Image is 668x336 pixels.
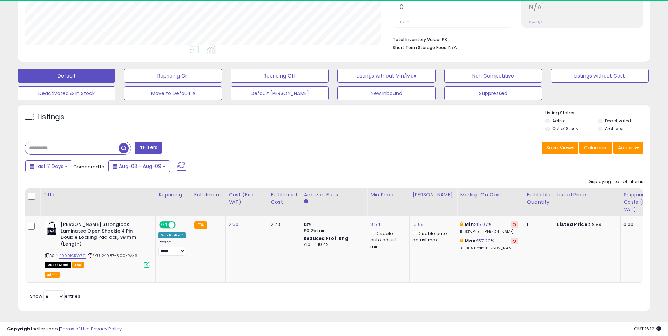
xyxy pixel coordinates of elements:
img: 41IInVmIynL._SL40_.jpg [45,221,59,235]
button: Repricing Off [231,69,329,83]
button: Suppressed [444,86,542,100]
h2: 0 [399,3,514,13]
small: Amazon Fees. [304,199,308,205]
button: Repricing On [124,69,222,83]
h5: Listings [37,112,64,122]
div: Min Price [370,191,406,199]
button: Listings without Min/Max [337,69,435,83]
a: B0001GRW7C [59,253,86,259]
label: Deactivated [605,118,631,124]
small: FBA [194,221,207,229]
div: seller snap | | [7,326,122,332]
div: ASIN: [45,221,150,267]
button: Listings without Cost [551,69,649,83]
div: 0.00 [623,221,657,228]
button: Actions [613,142,643,154]
div: Cost (Exc. VAT) [229,191,265,206]
div: Disable auto adjust max [412,229,452,243]
b: Total Inventory Value: [393,36,440,42]
b: Listed Price: [557,221,589,228]
button: Default [18,69,115,83]
p: 15.83% Profit [PERSON_NAME] [460,229,518,234]
div: Win BuyBox * [158,232,186,238]
a: 13.08 [412,221,424,228]
div: Markup on Cost [460,191,521,199]
a: 45.07 [475,221,488,228]
span: 2025-08-17 16:12 GMT [634,325,661,332]
a: 157.20 [477,237,491,244]
button: Default [PERSON_NAME] [231,86,329,100]
button: Save View [542,142,578,154]
label: Active [552,118,565,124]
span: Last 7 Days [36,163,63,170]
button: New Inbound [337,86,435,100]
small: Prev: N/A [529,20,542,25]
span: Show: entries [30,293,80,300]
span: FBA [72,262,84,268]
button: Last 7 Days [25,160,72,172]
li: £3 [393,35,638,43]
div: Fulfillable Quantity [527,191,551,206]
div: Title [43,191,153,199]
label: Archived [605,126,624,132]
b: [PERSON_NAME] Stronglock Laminated Open Shackle 4 Pin Double Locking Padlock, 38 mm (Length) [61,221,146,249]
button: Non Competitive [444,69,542,83]
div: [PERSON_NAME] [412,191,454,199]
p: Listing States: [545,110,650,116]
div: Fulfillment [194,191,223,199]
span: Columns [584,144,606,151]
div: % [460,238,518,251]
th: The percentage added to the cost of goods (COGS) that forms the calculator for Min & Max prices. [457,188,524,216]
div: Preset: [158,240,186,256]
b: Reduced Prof. Rng. [304,235,350,241]
button: Aug-03 - Aug-09 [108,160,170,172]
div: £10 - £10.42 [304,242,362,248]
b: Short Term Storage Fees: [393,45,447,51]
button: Move to Default A [124,86,222,100]
div: 13% [304,221,362,228]
div: £0.25 min [304,228,362,234]
span: N/A [448,44,457,51]
button: admin [45,272,60,278]
span: OFF [175,222,186,228]
a: Terms of Use [60,325,90,332]
a: 8.54 [370,221,380,228]
span: Aug-03 - Aug-09 [119,163,161,170]
p: 36.06% Profit [PERSON_NAME] [460,246,518,251]
strong: Copyright [7,325,33,332]
b: Max: [465,237,477,244]
span: | SKU: 24087-3.00-RA-6 [87,253,138,258]
div: Displaying 1 to 1 of 1 items [588,179,643,185]
div: £9.99 [557,221,615,228]
div: Listed Price [557,191,618,199]
span: ON [160,222,169,228]
button: Filters [135,142,162,154]
div: Shipping Costs (Exc. VAT) [623,191,660,213]
span: Compared to: [73,163,106,170]
div: % [460,221,518,234]
label: Out of Stock [552,126,578,132]
a: Privacy Policy [91,325,122,332]
h2: N/A [529,3,643,13]
div: Repricing [158,191,188,199]
span: All listings that are currently out of stock and unavailable for purchase on Amazon [45,262,71,268]
div: 2.73 [271,221,295,228]
button: Columns [579,142,612,154]
div: Amazon Fees [304,191,364,199]
div: Fulfillment Cost [271,191,298,206]
div: Disable auto adjust min [370,229,404,250]
a: 2.50 [229,221,238,228]
div: 1 [527,221,548,228]
b: Min: [465,221,475,228]
small: Prev: 0 [399,20,409,25]
button: Deactivated & In Stock [18,86,115,100]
